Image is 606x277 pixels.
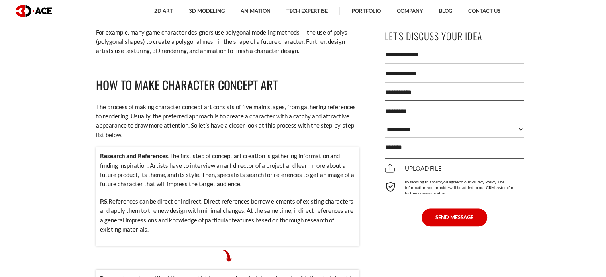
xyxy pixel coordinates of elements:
[222,250,233,262] img: Pointer
[96,76,359,94] h2: How to make character concept art
[385,28,524,45] p: Let's Discuss Your Idea
[16,5,52,17] img: logo dark
[100,152,169,159] strong: Research and References.
[100,197,355,234] p: References can be direct or indirect. Direct references borrow elements of existing characters an...
[96,28,359,56] p: For example, many game character designers use polygonal modeling methods — the use of polys (pol...
[385,165,442,172] span: Upload file
[385,177,524,196] div: By sending this form you agree to our Privacy Policy. The information you provide will be added t...
[100,151,355,189] p: The first step of concept art creation is gathering information and finding inspiration. Artists ...
[100,198,108,205] strong: P.S.
[422,209,487,226] button: SEND MESSAGE
[96,102,359,140] p: The process of making character concept art consists of five main stages, from gathering referenc...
